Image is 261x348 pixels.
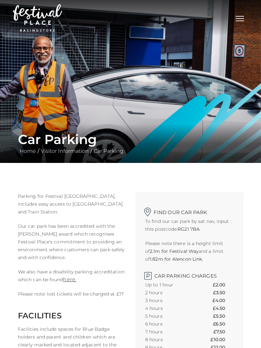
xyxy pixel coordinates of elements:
[145,239,233,263] p: Please note there is a height limit of and a limit of
[145,336,194,343] th: 8 hours
[213,304,233,312] th: £4.50
[177,226,200,232] strong: RG21 7BA
[212,297,233,304] th: £4.00
[145,320,194,328] th: 6 hours
[150,256,203,262] strong: 1.82m for Alencon Link.
[18,311,126,320] h2: FACILITIES
[232,13,248,22] button: Toggle navigation
[145,281,194,289] th: Up to 1 hour
[13,4,62,32] img: Festival Place Logo
[150,248,199,254] strong: 2.1m for Festival Way
[18,290,126,298] p: Please note: lost tickets will be charged at £17
[18,222,126,261] p: Our car park has been accredited with the [PERSON_NAME] award which recognises Festival Place's c...
[145,328,194,336] th: 7 hours
[18,148,38,154] a: Home
[210,336,233,343] th: £10.00
[39,148,90,154] a: Visitor Information
[145,205,233,215] h2: Find our car park
[18,268,126,283] p: We also have a disability parking accreditation which can be found
[13,132,248,155] div: / /
[18,132,243,147] h1: Car Parking
[213,320,233,328] th: £6.50
[145,217,233,233] p: To find our car park by sat nav, input this postcode:
[213,328,233,336] th: £7.50
[213,289,233,297] th: £3.50
[213,312,233,320] th: £5.50
[145,304,194,312] th: 4 hours
[213,281,233,289] th: £2.00
[145,297,194,304] th: 3 hours
[145,289,194,297] th: 2 hours
[63,276,76,283] a: here.
[18,193,123,215] span: Parking for Festival [GEOGRAPHIC_DATA], includes easy access to [GEOGRAPHIC_DATA] and Train Station.
[145,312,194,320] th: 5 hours
[145,269,233,279] h2: Car Parking Charges
[92,148,125,154] a: Car Parking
